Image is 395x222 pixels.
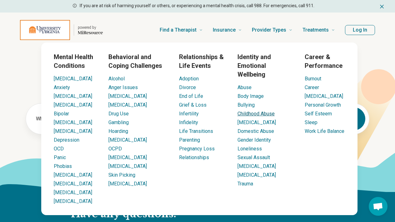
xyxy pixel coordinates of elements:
a: Hoarding [108,128,128,134]
a: Pregnancy Loss [179,146,215,152]
a: Find a Therapist [160,18,203,43]
a: OCD [54,146,64,152]
a: [MEDICAL_DATA] [54,93,92,99]
a: [MEDICAL_DATA] [108,137,147,143]
a: Anger Issues [108,84,138,90]
a: Depression [54,137,79,143]
h3: Mental Health Conditions [54,53,98,70]
a: Skin Picking [108,172,135,178]
a: [MEDICAL_DATA] [237,163,276,169]
a: Burnout [305,76,321,82]
a: [MEDICAL_DATA] [54,172,92,178]
a: Bipolar [54,111,69,117]
a: End of Life [179,93,203,99]
a: [MEDICAL_DATA] [108,93,147,99]
a: [MEDICAL_DATA] [108,181,147,187]
a: Career [305,84,319,90]
a: Adoption [179,76,199,82]
span: Provider Types [252,26,286,34]
a: Personal Growth [305,102,341,108]
a: Trauma [237,181,253,187]
h3: Relationships & Life Events [179,53,227,70]
a: Infidelity [179,119,198,125]
div: Open chat [369,197,387,216]
a: Gender Identity [237,137,271,143]
a: [MEDICAL_DATA] [54,181,92,187]
a: Bullying [237,102,255,108]
button: Log In [345,25,375,35]
h3: Identity and Emotional Wellbeing [237,53,295,79]
a: [MEDICAL_DATA] [54,102,92,108]
a: Alcohol [108,76,125,82]
h3: Career & Performance [305,53,345,70]
a: Sleep [305,119,317,125]
a: Phobias [54,163,72,169]
p: powered by [78,25,103,30]
div: Find a Therapist [4,43,395,215]
a: Childhood Abuse [237,111,275,117]
span: Find a Therapist [160,26,197,34]
a: [MEDICAL_DATA] [237,172,276,178]
a: Self Esteem [305,111,332,117]
a: Gambling [108,119,129,125]
a: Divorce [179,84,196,90]
a: Abuse [237,84,252,90]
a: Life Transitions [179,128,213,134]
p: If you are at risk of harming yourself or others, or experiencing a mental health crisis, call 98... [80,3,314,9]
a: Infertility [179,111,199,117]
span: Treatments [302,26,329,34]
a: Treatments [302,18,335,43]
a: [MEDICAL_DATA] [54,198,92,204]
a: Relationships [179,154,209,160]
a: [MEDICAL_DATA] [237,119,276,125]
a: Parenting [179,137,200,143]
a: Home page [20,20,103,40]
a: [MEDICAL_DATA] [108,102,147,108]
a: Domestic Abuse [237,128,274,134]
a: Work Life Balance [305,128,344,134]
a: [MEDICAL_DATA] [108,163,147,169]
a: Loneliness [237,146,262,152]
a: [MEDICAL_DATA] [54,119,92,125]
a: [MEDICAL_DATA] [305,93,343,99]
h3: Behavioral and Coping Challenges [108,53,169,70]
button: Dismiss [379,3,385,10]
a: [MEDICAL_DATA] [54,76,92,82]
a: Insurance [213,18,242,43]
a: [MEDICAL_DATA] [54,128,92,134]
a: Provider Types [252,18,292,43]
span: Insurance [213,26,236,34]
a: Sexual Assault [237,154,270,160]
a: Panic [54,154,66,160]
a: Grief & Loss [179,102,207,108]
a: Anxiety [54,84,70,90]
a: Drug Use [108,111,129,117]
a: [MEDICAL_DATA] [54,189,92,195]
a: Body Image [237,93,264,99]
a: [MEDICAL_DATA] [108,154,147,160]
a: OCPD [108,146,122,152]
